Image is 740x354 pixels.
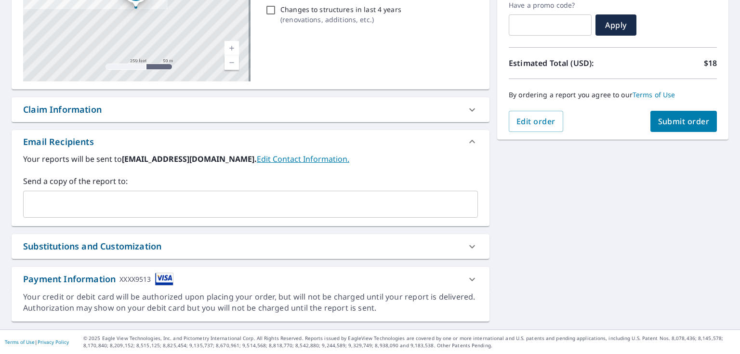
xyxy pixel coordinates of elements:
a: Terms of Use [5,339,35,345]
p: © 2025 Eagle View Technologies, Inc. and Pictometry International Corp. All Rights Reserved. Repo... [83,335,735,349]
span: Submit order [658,116,710,127]
p: Estimated Total (USD): [509,57,613,69]
button: Submit order [650,111,717,132]
div: Payment InformationXXXX9513cardImage [12,267,489,291]
span: Apply [603,20,629,30]
label: Have a promo code? [509,1,592,10]
p: ( renovations, additions, etc. ) [280,14,401,25]
label: Your reports will be sent to [23,153,478,165]
div: Payment Information [23,273,173,286]
div: Substitutions and Customization [23,240,161,253]
span: Edit order [516,116,555,127]
p: Changes to structures in last 4 years [280,4,401,14]
p: | [5,339,69,345]
a: Current Level 17, Zoom In [225,41,239,55]
div: Your credit or debit card will be authorized upon placing your order, but will not be charged unt... [23,291,478,314]
b: [EMAIL_ADDRESS][DOMAIN_NAME]. [122,154,257,164]
div: Claim Information [12,97,489,122]
div: Substitutions and Customization [12,234,489,259]
a: Current Level 17, Zoom Out [225,55,239,70]
a: EditContactInfo [257,154,349,164]
div: Email Recipients [12,130,489,153]
p: $18 [704,57,717,69]
img: cardImage [155,273,173,286]
div: XXXX9513 [119,273,151,286]
button: Apply [595,14,636,36]
p: By ordering a report you agree to our [509,91,717,99]
label: Send a copy of the report to: [23,175,478,187]
div: Claim Information [23,103,102,116]
a: Terms of Use [633,90,675,99]
div: Email Recipients [23,135,94,148]
a: Privacy Policy [38,339,69,345]
button: Edit order [509,111,563,132]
